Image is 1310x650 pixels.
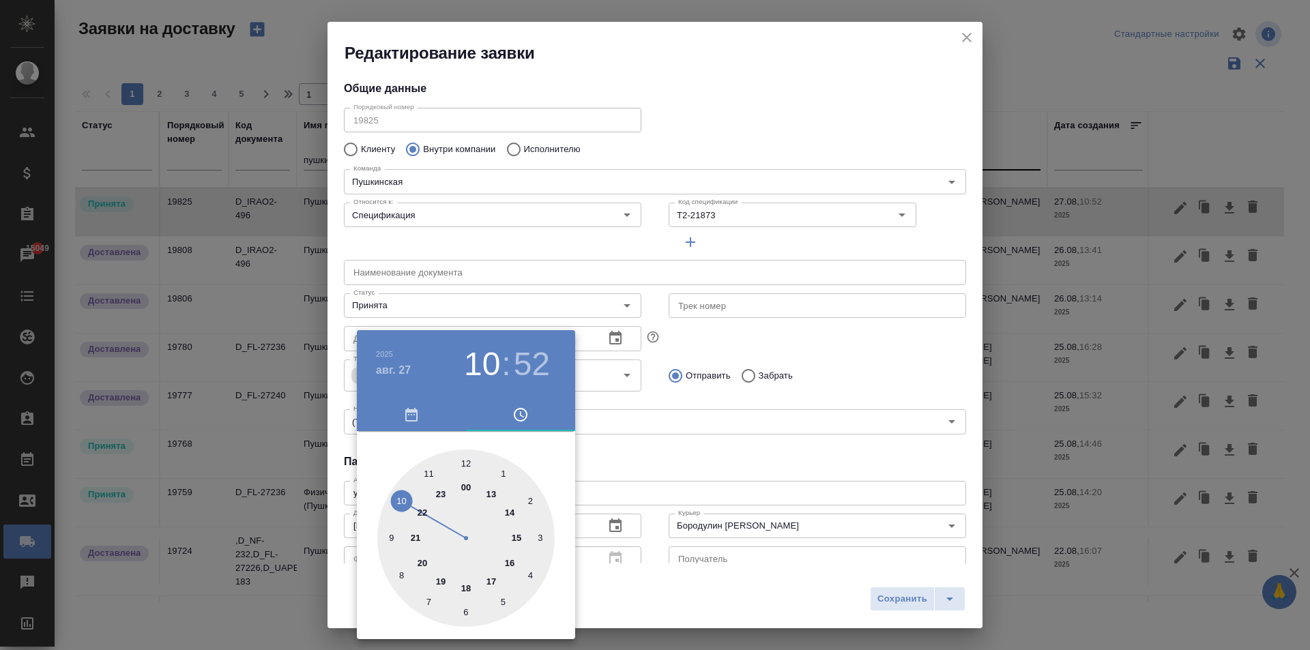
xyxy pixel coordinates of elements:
[376,350,393,358] button: 2025
[501,345,510,383] h3: :
[376,362,411,379] button: авг. 27
[514,345,550,383] button: 52
[464,345,500,383] button: 10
